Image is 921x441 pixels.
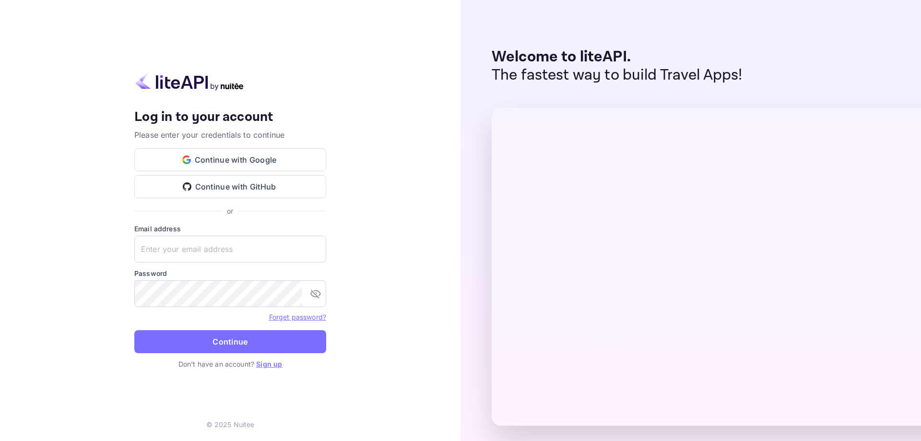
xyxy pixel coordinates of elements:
button: Continue with GitHub [134,175,326,198]
img: liteapi [134,72,245,91]
p: or [227,206,233,216]
button: Continue with Google [134,148,326,171]
p: © 2025 Nuitee [206,419,255,429]
a: Sign up [256,360,282,368]
button: toggle password visibility [306,284,325,303]
a: Forget password? [269,312,326,322]
label: Password [134,268,326,278]
p: Welcome to liteAPI. [492,48,743,66]
p: Please enter your credentials to continue [134,129,326,141]
h4: Log in to your account [134,109,326,126]
a: Forget password? [269,313,326,321]
p: The fastest way to build Travel Apps! [492,66,743,84]
p: Don't have an account? [134,359,326,369]
input: Enter your email address [134,236,326,262]
button: Continue [134,330,326,353]
label: Email address [134,224,326,234]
